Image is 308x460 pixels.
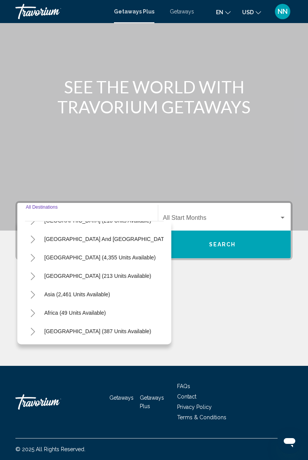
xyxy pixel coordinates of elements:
button: Toggle South Pacific and Oceania (143 units available) [25,231,40,247]
button: Toggle Middle East (387 units available) [25,324,40,339]
button: Asia (2,461 units available) [40,286,114,303]
span: Asia (2,461 units available) [44,291,110,297]
button: Search [154,231,291,258]
a: Getaways [170,8,194,15]
span: Search [209,242,236,248]
h1: SEE THE WORLD WITH TRAVORIUM GETAWAYS [15,77,293,117]
a: Travorium [15,4,106,19]
a: Getaways Plus [140,395,164,409]
button: User Menu [273,3,293,20]
span: en [216,9,223,15]
button: [GEOGRAPHIC_DATA] (213 units available) [40,267,155,285]
a: FAQs [177,383,190,389]
button: [GEOGRAPHIC_DATA] and [GEOGRAPHIC_DATA] (143 units available) [40,230,223,248]
button: Change language [216,7,231,18]
span: NN [278,8,288,15]
button: Toggle South America (4,355 units available) [25,250,40,265]
span: [GEOGRAPHIC_DATA] (387 units available) [44,328,151,334]
span: Africa (49 units available) [44,310,106,316]
span: USD [242,9,254,15]
span: © 2025 All Rights Reserved. [15,446,85,452]
div: Search widget [17,203,291,258]
span: [GEOGRAPHIC_DATA] (4,355 units available) [44,254,156,261]
span: [GEOGRAPHIC_DATA] (213 units available) [44,273,151,279]
button: Africa (49 units available) [40,304,110,322]
a: Travorium [15,390,92,414]
button: Toggle Central America (213 units available) [25,268,40,284]
a: Contact [177,394,196,400]
button: Toggle Asia (2,461 units available) [25,287,40,302]
button: [GEOGRAPHIC_DATA] (4,355 units available) [40,249,159,266]
a: Terms & Conditions [177,414,226,420]
iframe: Кнопка запуска окна обмена сообщениями [277,429,302,454]
button: Toggle Africa (49 units available) [25,305,40,321]
a: Privacy Policy [177,404,212,410]
button: [GEOGRAPHIC_DATA] (387 units available) [40,322,155,340]
span: [GEOGRAPHIC_DATA] and [GEOGRAPHIC_DATA] (143 units available) [44,236,219,242]
a: Getaways Plus [114,8,154,15]
button: Change currency [242,7,261,18]
a: Getaways [109,395,134,401]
